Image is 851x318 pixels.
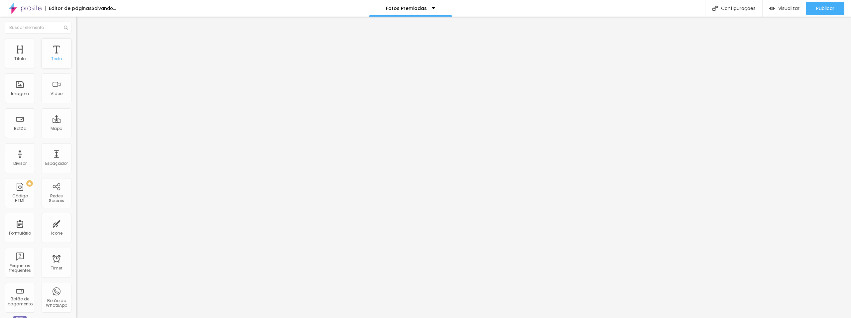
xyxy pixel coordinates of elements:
div: Perguntas frequentes [7,264,33,273]
div: Redes Sociais [43,194,69,203]
div: Botão [14,126,26,131]
div: Botão de pagamento [7,297,33,306]
input: Buscar elemento [5,22,71,34]
span: Publicar [816,6,834,11]
div: Editor de páginas [45,6,92,11]
div: Divisor [13,161,27,166]
div: Código HTML [7,194,33,203]
div: Imagem [11,91,29,96]
div: Ícone [51,231,62,236]
div: Salvando... [92,6,116,11]
div: Mapa [51,126,62,131]
div: Título [14,56,26,61]
iframe: Editor [76,17,851,318]
div: Espaçador [45,161,68,166]
button: Visualizar [763,2,806,15]
p: Fotos Premiadas [386,6,427,11]
img: Icone [712,6,718,11]
div: Formulário [9,231,31,236]
div: Texto [51,56,62,61]
img: view-1.svg [769,6,775,11]
div: Vídeo [51,91,62,96]
div: Timer [51,266,62,270]
span: Visualizar [778,6,799,11]
img: Icone [64,26,68,30]
div: Botão do WhatsApp [43,298,69,308]
button: Publicar [806,2,844,15]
